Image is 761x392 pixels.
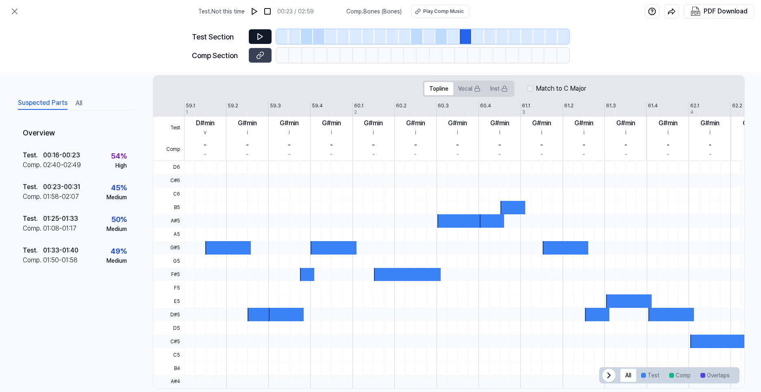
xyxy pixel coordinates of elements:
ya-tr-span: PDF Download [704,7,748,15]
div: i [709,128,711,137]
div: - [540,140,543,150]
span: E5 [153,294,184,308]
button: PDF Download [689,4,749,18]
div: 59.2 [228,102,238,109]
ya-tr-span: Comp [23,256,40,264]
div: 01:25 - 01:33 [43,214,78,224]
div: i [541,128,542,137]
span: C6 [153,187,184,201]
ya-tr-span: Play Comp Music [423,9,464,14]
ya-tr-span: . [40,224,41,232]
div: G#min [364,118,383,128]
div: 59.3 [270,102,281,109]
ya-tr-span: Medium [107,194,127,200]
div: 62.1 [690,102,699,109]
img: PDF Download [691,7,700,16]
div: 59.4 [312,102,323,109]
div: - [372,140,375,150]
div: - [288,150,291,159]
ya-tr-span: Bones (Bones) [363,8,402,15]
div: G#min [616,118,635,128]
div: - [330,140,333,150]
span: B4 [153,362,184,375]
div: 01:58 - 02:07 [43,192,79,202]
div: G#min [448,118,467,128]
button: Topline [424,82,453,95]
button: Vocal [453,82,485,95]
span: F#5 [153,268,184,281]
div: 02:40 - 02:49 [43,160,81,170]
div: 61.1 [522,102,530,109]
div: 4 [690,109,694,116]
div: 61.4 [648,102,658,109]
div: G#min [280,118,299,128]
div: 1 [186,109,188,116]
span: A5 [153,228,184,241]
span: D6 [153,161,184,174]
img: play [250,7,259,15]
div: 00:23 / 02:59 [277,7,314,16]
ya-tr-span: Test [23,246,36,254]
div: - [372,150,375,159]
div: - [456,140,459,150]
div: - [583,140,585,150]
ya-tr-span: Test [23,183,36,191]
ya-tr-span: . [36,183,38,191]
div: i [289,128,290,137]
div: i [625,128,626,137]
div: i [247,128,248,137]
div: - [204,140,207,150]
div: i [415,128,416,137]
div: i [331,128,332,137]
div: 61.2 [564,102,574,109]
div: 61.3 [606,102,616,109]
ya-tr-span: Comp Section [192,51,238,60]
ya-tr-span: Medium [107,257,127,264]
div: 60.3 [438,102,449,109]
img: stop [263,7,272,15]
div: - [414,140,417,150]
span: C#6 [153,174,184,187]
button: All [620,369,636,382]
div: 00:23 - 00:31 [43,182,80,192]
div: i [373,128,374,137]
span: C#5 [153,335,184,348]
div: - [667,150,669,159]
div: - [246,150,248,159]
div: 60.2 [396,102,407,109]
div: - [414,150,417,159]
div: 45 % [111,182,127,193]
div: 62.2 [732,102,742,109]
a: Play Comp Music [411,5,469,18]
span: F5 [153,281,184,294]
button: Test [636,369,664,382]
div: - [541,150,543,159]
div: 59.1 [186,102,195,109]
div: 2 [354,109,357,116]
span: A#5 [153,214,184,228]
ya-tr-span: All [76,98,82,108]
div: i [499,128,500,137]
span: A#4 [153,375,184,388]
span: D5 [153,321,184,335]
div: i [668,128,669,137]
ya-tr-span: Suspected Parts [18,98,67,108]
span: B5 [153,201,184,214]
ya-tr-span: Test Section [192,33,234,41]
ya-tr-span: Comp [23,193,40,200]
ya-tr-span: . [40,193,41,200]
div: - [709,150,711,159]
div: 3 [522,109,525,116]
ya-tr-span: Test [23,215,36,222]
ya-tr-span: . [36,215,38,222]
div: 60.4 [480,102,491,109]
div: - [583,150,585,159]
div: G#min [238,118,257,128]
div: 54 % [111,150,127,161]
ya-tr-span: . [210,8,211,15]
div: - [498,140,501,150]
ya-tr-span: Comp [346,8,362,15]
div: i [457,128,458,137]
div: 49 % [111,246,127,257]
ya-tr-span: Not this time [211,8,245,15]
